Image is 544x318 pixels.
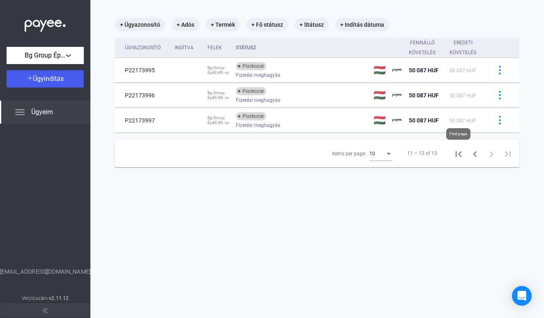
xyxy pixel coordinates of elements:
[335,18,389,31] mat-chip: + Indítás dátuma
[207,65,229,75] div: Bg Group Építő Kft. vs
[467,145,483,161] button: Previous page
[175,43,194,53] div: Indítva
[27,75,33,81] img: plus-white.svg
[7,47,84,64] button: Bg Group Építő Kft.
[496,66,504,74] img: more-blue
[491,62,509,79] button: more-blue
[450,145,467,161] button: First page
[236,112,266,120] div: Piszkozat
[295,18,329,31] mat-chip: + Státusz
[491,87,509,104] button: more-blue
[370,108,389,133] td: 🇭🇺
[512,286,532,306] div: Open Intercom Messenger
[7,70,84,88] button: Ügyindítás
[43,308,48,313] img: arrow-double-left-grey.svg
[207,43,229,53] div: Felek
[115,58,171,83] td: P22173995
[409,67,439,74] span: 50 087 HUF
[491,112,509,129] button: more-blue
[125,43,161,53] div: Ügyazonosító
[409,38,436,58] div: Fennálló követelés
[409,38,443,58] div: Fennálló követelés
[449,68,476,74] span: 50 087 HUF
[392,90,402,100] img: payee-logo
[233,38,370,58] th: Státusz
[206,18,240,31] mat-chip: + Termék
[207,90,229,100] div: Bg Group Építő Kft. vs
[236,120,280,130] span: Fizetési meghagyás
[370,58,389,83] td: 🇭🇺
[236,95,280,105] span: Fizetési meghagyás
[392,65,402,75] img: payee-logo
[115,83,171,108] td: P22173996
[15,107,25,117] img: list.svg
[483,145,500,161] button: Next page
[496,116,504,124] img: more-blue
[125,43,168,53] div: Ügyazonosító
[49,295,69,301] strong: v2.11.12
[31,107,53,117] span: Ügyeim
[449,118,476,124] span: 50 087 HUF
[392,115,402,125] img: payee-logo
[115,108,171,133] td: P22173997
[446,128,470,140] div: First page
[407,148,437,158] div: 11 – 13 of 13
[207,43,222,53] div: Felek
[247,18,288,31] mat-chip: + Fő státusz
[332,149,366,159] div: Items per page:
[409,117,439,124] span: 50 087 HUF
[175,43,201,53] div: Indítva
[370,83,389,108] td: 🇭🇺
[409,92,439,99] span: 50 087 HUF
[25,51,66,60] span: Bg Group Építő Kft.
[236,62,266,70] div: Piszkozat
[500,145,516,161] button: Last page
[33,75,64,83] span: Ügyindítás
[449,38,476,58] div: Eredeti követelés
[449,93,476,99] span: 50 087 HUF
[496,91,504,99] img: more-blue
[172,18,199,31] mat-chip: + Adós
[369,148,392,158] mat-select: Items per page:
[236,70,280,80] span: Fizetési meghagyás
[449,38,484,58] div: Eredeti követelés
[369,151,375,157] span: 10
[25,15,66,32] img: white-payee-white-dot.svg
[207,115,229,125] div: Bg Group Építő Kft. vs
[115,18,165,31] mat-chip: + Ügyazonosító
[236,87,266,95] div: Piszkozat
